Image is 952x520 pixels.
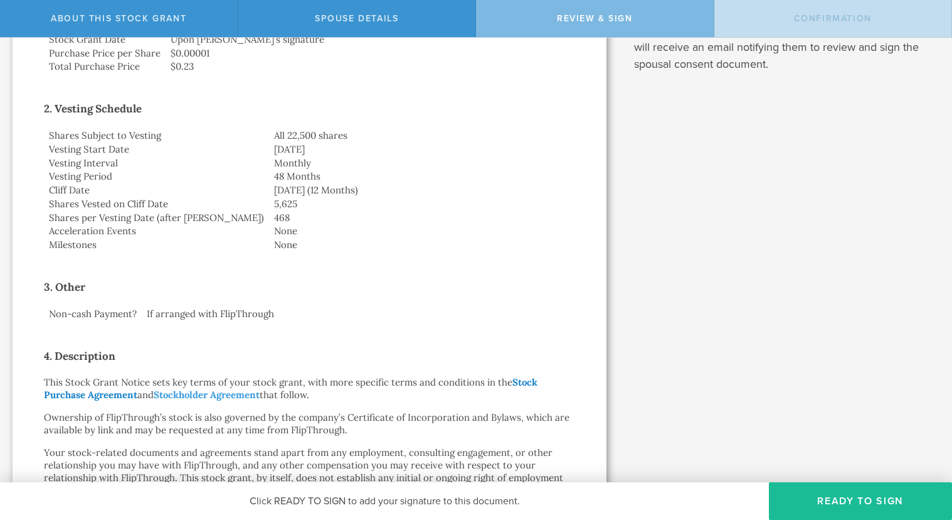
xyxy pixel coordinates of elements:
[44,197,269,211] td: Shares Vested on Cliff Date
[44,376,575,401] p: This Stock Grant Notice sets key terms of your stock grant, with more specific terms and conditio...
[44,307,142,321] td: Non-cash Payment?
[44,170,269,183] td: Vesting Period
[44,33,166,46] td: Stock Grant Date
[166,60,575,73] td: $0.23
[269,129,575,143] td: All 22,500 shares
[44,156,269,170] td: Vesting Interval
[250,495,520,507] span: Click READY TO SIGN to add your signature to this document.
[44,46,166,60] td: Purchase Price per Share
[269,224,575,238] td: None
[44,60,166,73] td: Total Purchase Price
[44,183,269,197] td: Cliff Date
[44,99,575,119] h2: 2. Vesting Schedule
[44,129,269,143] td: Shares Subject to Vesting
[44,447,575,509] p: Your stock-related documents and agreements stand apart from any employment, consulting engagemen...
[269,197,575,211] td: 5,625
[769,482,952,520] button: Ready to Sign
[44,143,269,156] td: Vesting Start Date
[154,389,260,401] a: Stockholder Agreement
[44,376,537,401] a: Stock Purchase Agreement
[44,211,269,225] td: Shares per Vesting Date (after [PERSON_NAME])
[557,13,633,24] span: Review & Sign
[44,238,269,252] td: Milestones
[634,5,933,73] p: Click to proceed to the signature step, where you will sign this Stock Grant Notice. Once signed,...
[166,33,575,46] td: Upon [PERSON_NAME]’s signature
[269,211,575,225] td: 468
[269,143,575,156] td: [DATE]
[142,307,575,321] td: If arranged with FlipThrough
[44,277,575,297] h2: 3. Other
[44,224,269,238] td: Acceleration Events
[44,346,575,366] h2: 4. Description
[269,170,575,183] td: 48 Months
[166,46,575,60] td: $0.00001
[51,13,186,24] span: About this stock grant
[44,411,575,436] p: Ownership of FlipThrough’s stock is also governed by the company’s Certificate of Incorporation a...
[269,156,575,170] td: Monthly
[315,13,398,24] span: Spouse Details
[269,183,575,197] td: [DATE] (12 Months)
[269,238,575,252] td: None
[794,13,872,24] span: Confirmation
